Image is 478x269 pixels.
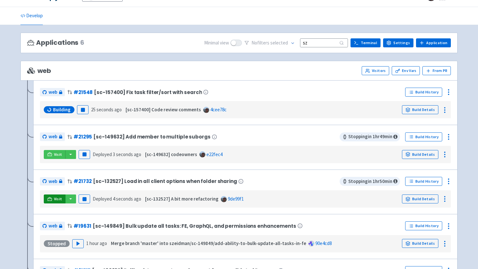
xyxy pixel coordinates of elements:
[40,177,65,186] a: web
[405,177,442,186] a: Build History
[228,196,244,202] a: 9de99f1
[49,133,57,140] span: web
[72,239,84,248] button: Play
[351,38,381,47] a: Terminal
[73,178,92,185] a: #21732
[93,151,141,157] span: Deployed
[54,196,62,202] span: Visit
[44,194,66,203] a: Visit
[145,196,219,202] strong: [sc-132527] A bit more refactoring
[54,152,62,157] span: Visit
[145,151,197,157] strong: [sc-149632] codeowners
[405,221,442,230] a: Build History
[73,223,91,229] a: #19631
[402,105,438,114] a: Build Details
[27,67,51,75] span: web
[93,178,237,184] span: [sc-132527] Load in all client options when folder sharing
[93,196,141,202] span: Deployed
[315,240,332,246] a: 90e4cd8
[91,107,122,113] time: 25 seconds ago
[204,39,229,47] span: Minimal view
[251,39,288,47] span: No filter s
[93,134,210,139] span: [sc-149632] Add member to multiple suborgs
[53,107,71,113] span: Building
[93,223,296,229] span: [sc-149849] Bulk update all tasks: FE, GraphQL, and permissions enhancements
[402,194,438,203] a: Build Details
[402,239,438,248] a: Build Details
[405,88,442,97] a: Build History
[340,177,400,186] span: Stopping in 1 hr 50 min
[94,90,202,95] span: [sc-157400] Fix task filter/sort with search
[40,88,65,97] a: web
[20,7,43,25] a: Develop
[49,222,57,230] span: web
[44,240,70,247] div: Stopped
[270,40,288,46] span: selected
[111,240,306,246] strong: Merge branch 'master' into szeidman/sc-149849/add-ability-to-bulk-update-all-tasks-in-fe
[383,38,413,47] a: Settings
[340,132,400,141] span: Stopping in 1 hr 49 min
[40,132,65,141] a: web
[362,66,389,75] a: Visitors
[416,38,451,47] a: Application
[113,196,141,202] time: 4 seconds ago
[126,107,201,113] strong: [sc-157400] Code review comments
[73,133,92,140] a: #21295
[402,150,438,159] a: Build Details
[206,151,222,157] a: e22fec4
[40,222,65,230] a: web
[49,178,57,185] span: web
[210,107,227,113] a: 4cee78c
[44,150,66,159] a: Visit
[79,150,90,159] button: Pause
[300,38,348,47] input: Search...
[113,151,141,157] time: 3 seconds ago
[422,66,451,75] button: From PR
[80,39,84,46] span: 6
[77,105,89,114] button: Pause
[392,66,420,75] a: Env Vars
[405,132,442,141] a: Build History
[86,240,107,246] time: 1 hour ago
[73,89,93,96] a: #21548
[79,194,90,203] button: Pause
[49,89,57,96] span: web
[27,39,84,46] h3: Applications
